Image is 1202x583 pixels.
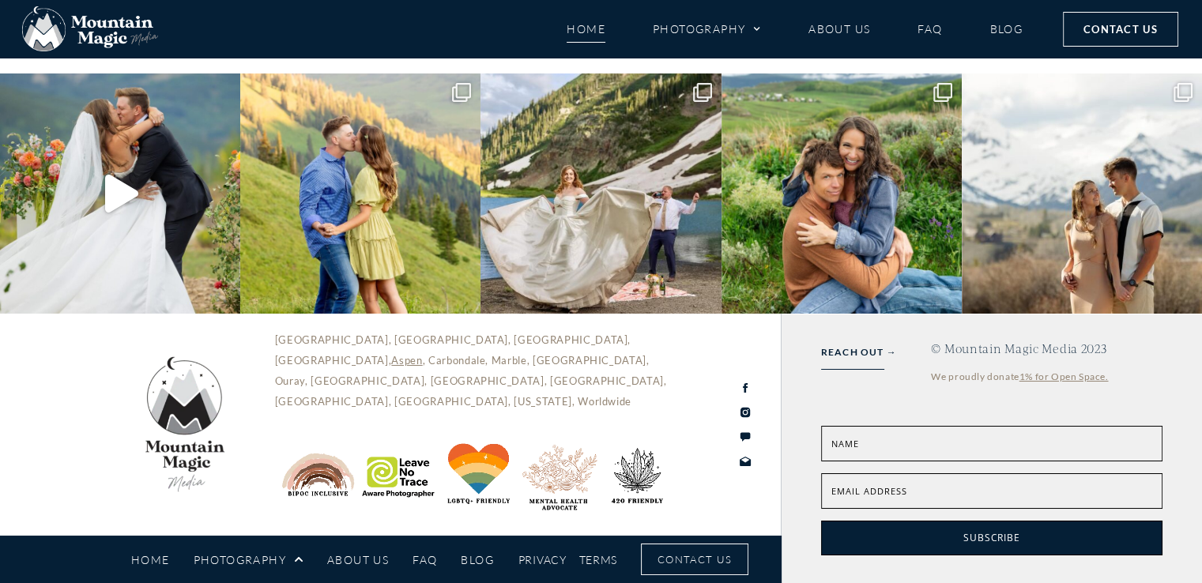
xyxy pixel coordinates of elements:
[567,15,1023,43] nav: Menu
[962,73,1202,314] a: Clone
[821,521,1162,556] button: Subscribe
[989,15,1023,43] a: Blog
[131,546,495,574] nav: Menu
[653,15,761,43] a: Photography
[240,73,480,314] a: Clone
[275,329,681,412] p: [GEOGRAPHIC_DATA], [GEOGRAPHIC_DATA], [GEOGRAPHIC_DATA], [GEOGRAPHIC_DATA], , Carbondale, Marble,...
[461,546,494,574] a: Blog
[902,485,907,497] span: s
[105,175,138,213] svg: Play
[933,83,952,102] svg: Clone
[931,342,1162,355] h4: © Mountain Magic Media 2023
[240,73,480,314] img: So thrilled to be celebrating Megan & Noah today! We’ve been a little MIA off insta this summer, ...
[831,485,902,497] span: Email addres
[821,344,897,361] a: REACH OUT →
[831,438,845,449] span: Na
[722,73,962,314] img: Celebrated 5 years of marriage yesterday, and dang how lucky are we that it just keeps getting be...
[327,546,389,574] a: About Us
[641,544,748,575] a: Contact Us
[131,546,170,574] a: Home
[1063,12,1178,47] a: Contact Us
[808,15,870,43] a: About Us
[413,546,437,574] a: FAQ
[518,550,567,570] a: Privacy
[391,354,422,367] a: Aspen
[480,73,721,314] a: Clone
[194,546,303,574] a: Photography
[931,367,1162,386] div: We proudly donate
[693,83,712,102] svg: Clone
[918,15,942,43] a: FAQ
[1174,83,1193,102] svg: Clone
[1019,370,1109,382] a: 1% for Open Space.
[22,6,158,52] img: Mountain Magic Media photography logo Crested Butte Photographer
[480,73,721,314] img: Consider this our checklist, our heart’s wishlist, for your incredible wedding day: - We hope you...
[962,73,1202,314] img: Part ✌️ of Miracle & Zach’s #crestedbutteengagement They relaxed by the river and took in the cri...
[567,15,605,43] a: Home
[722,73,962,314] a: Clone
[579,550,618,570] a: Terms
[963,531,1019,544] span: Subscribe
[845,438,859,449] span: me
[452,83,471,102] svg: Clone
[1083,21,1158,38] span: Contact Us
[658,551,732,568] span: Contact Us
